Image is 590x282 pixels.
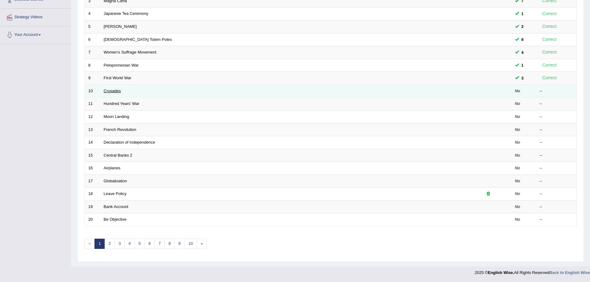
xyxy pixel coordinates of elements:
span: You can still take this question [519,75,526,81]
a: Back to English Wise [549,270,590,275]
div: Correct [540,62,559,69]
div: – [540,191,573,197]
a: 10 [184,239,197,249]
em: No [515,101,520,106]
td: 15 [85,149,100,162]
a: 2 [104,239,115,249]
a: Globalization [104,179,127,183]
td: 6 [85,33,100,46]
a: [DEMOGRAPHIC_DATA] Totem Poles [104,37,172,42]
a: [PERSON_NAME] [104,24,137,29]
td: 5 [85,20,100,33]
a: 3 [115,239,125,249]
div: – [540,165,573,171]
div: Correct [540,49,559,56]
td: 4 [85,7,100,20]
a: » [197,239,207,249]
a: 9 [174,239,185,249]
div: Correct [540,36,559,43]
div: – [540,217,573,223]
td: 13 [85,123,100,136]
a: Crusades [104,89,121,93]
a: 6 [144,239,155,249]
div: – [540,114,573,120]
a: 8 [164,239,175,249]
span: You can still take this question [519,11,526,17]
em: No [515,127,520,132]
span: You can still take this question [519,62,526,68]
a: 5 [134,239,145,249]
a: 1 [94,239,105,249]
a: First World War [104,76,132,80]
div: Correct [540,10,559,17]
a: 4 [125,239,135,249]
span: You can still take this question [519,49,526,56]
td: 8 [85,59,100,72]
div: 2025 © All Rights Reserved [475,267,590,275]
td: 12 [85,110,100,123]
a: French Revolution [104,127,137,132]
a: Strategy Videos [0,9,71,24]
td: 19 [85,200,100,213]
td: 10 [85,85,100,98]
a: Bank Account [104,204,129,209]
strong: English Wise. [488,270,514,275]
a: Leave Policy [104,191,127,196]
span: You can still take this question [519,23,526,30]
em: No [515,89,520,93]
div: – [540,178,573,184]
div: – [540,204,573,210]
div: Correct [540,23,559,30]
td: 17 [85,175,100,188]
div: – [540,88,573,94]
a: Hundred Years' War [104,101,139,106]
a: Women's Suffrage Movement [104,50,156,54]
em: No [515,179,520,183]
div: – [540,140,573,145]
em: No [515,191,520,196]
a: Be Objective [104,217,127,222]
a: Airplanes [104,166,120,170]
td: 20 [85,213,100,226]
a: Japanese Tea Ceremony [104,11,148,16]
td: 16 [85,162,100,175]
td: 14 [85,136,100,149]
div: Exam occurring question [469,191,508,197]
a: Moon Landing [104,114,129,119]
a: 7 [155,239,165,249]
div: – [540,127,573,133]
div: Correct [540,74,559,81]
a: Central Banks 2 [104,153,133,158]
span: « [85,239,95,249]
em: No [515,153,520,158]
em: No [515,204,520,209]
div: – [540,101,573,107]
a: Your Account [0,26,71,42]
td: 9 [85,72,100,85]
td: 11 [85,98,100,111]
a: Peloponnesian War [104,63,139,67]
span: You can still take this question [519,36,526,43]
td: 7 [85,46,100,59]
a: Declaration of Independence [104,140,155,145]
div: – [540,153,573,158]
em: No [515,166,520,170]
em: No [515,140,520,145]
em: No [515,217,520,222]
em: No [515,114,520,119]
td: 18 [85,188,100,201]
